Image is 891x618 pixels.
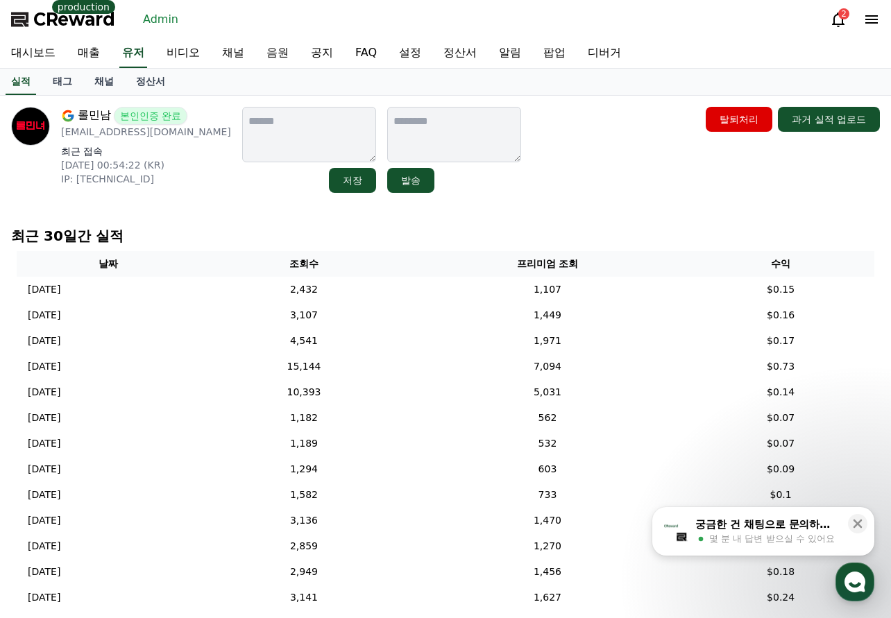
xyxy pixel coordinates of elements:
td: 3,141 [200,585,407,610]
td: 532 [408,431,688,456]
p: [DATE] [28,385,60,400]
td: $0.14 [687,379,874,405]
a: FAQ [344,39,388,68]
td: $0.1 [687,482,874,508]
a: Admin [137,8,184,31]
a: 디버거 [577,39,632,68]
button: 탈퇴처리 [706,107,772,132]
td: $0.15 [687,277,874,302]
td: 1,449 [408,302,688,328]
a: 공지 [300,39,344,68]
td: 1,270 [408,533,688,559]
p: IP: [TECHNICAL_ID] [61,172,231,186]
a: 팝업 [532,39,577,68]
td: $0.18 [687,559,874,585]
td: 603 [408,456,688,482]
p: [DATE] [28,590,60,605]
td: 1,470 [408,508,688,533]
p: [DATE] [28,513,60,528]
button: 발송 [387,168,434,193]
a: 음원 [255,39,300,68]
p: [DATE] [28,462,60,477]
p: [DATE] [28,411,60,425]
td: 733 [408,482,688,508]
img: profile image [11,107,50,146]
td: 5,031 [408,379,688,405]
th: 조회수 [200,251,407,277]
p: 최근 30일간 실적 [11,226,880,246]
a: 알림 [488,39,532,68]
a: 채널 [211,39,255,68]
p: [DATE] [28,565,60,579]
p: [DATE] [28,488,60,502]
td: 2,949 [200,559,407,585]
p: [EMAIL_ADDRESS][DOMAIN_NAME] [61,125,231,139]
td: 1,971 [408,328,688,354]
td: 562 [408,405,688,431]
td: $0.73 [687,354,874,379]
a: CReward [11,8,115,31]
td: 3,136 [200,508,407,533]
p: [DATE] [28,308,60,323]
td: $0.07 [687,405,874,431]
a: 실적 [6,69,36,95]
div: 2 [838,8,849,19]
th: 날짜 [17,251,200,277]
a: 정산서 [432,39,488,68]
td: $0.16 [687,302,874,328]
td: 1,456 [408,559,688,585]
td: 1,582 [200,482,407,508]
td: 15,144 [200,354,407,379]
p: 최근 접속 [61,144,231,158]
td: 1,107 [408,277,688,302]
td: 1,182 [200,405,407,431]
a: 정산서 [125,69,176,95]
a: 채널 [83,69,125,95]
p: [DATE] [28,282,60,297]
a: 설정 [388,39,432,68]
button: 과거 실적 업로드 [778,107,880,132]
td: 1,189 [200,431,407,456]
td: 4,541 [200,328,407,354]
span: 롤민남 [78,107,111,125]
td: $0.07 [687,431,874,456]
td: $0.17 [687,328,874,354]
span: CReward [33,8,115,31]
td: 3,107 [200,302,407,328]
button: 저장 [329,168,376,193]
td: 10,393 [200,379,407,405]
a: 비디오 [155,39,211,68]
td: 1,294 [200,456,407,482]
p: [DATE] [28,359,60,374]
td: 7,094 [408,354,688,379]
td: $0.09 [687,456,874,482]
p: [DATE] [28,436,60,451]
a: 태그 [42,69,83,95]
th: 프리미엄 조회 [408,251,688,277]
th: 수익 [687,251,874,277]
td: 2,432 [200,277,407,302]
p: [DATE] [28,334,60,348]
span: 본인인증 완료 [114,107,187,125]
td: 1,627 [408,585,688,610]
a: 2 [830,11,847,28]
td: 2,859 [200,533,407,559]
a: 매출 [67,39,111,68]
p: [DATE] 00:54:22 (KR) [61,158,231,172]
p: [DATE] [28,539,60,553]
td: $0.24 [687,585,874,610]
a: 유저 [119,39,147,68]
